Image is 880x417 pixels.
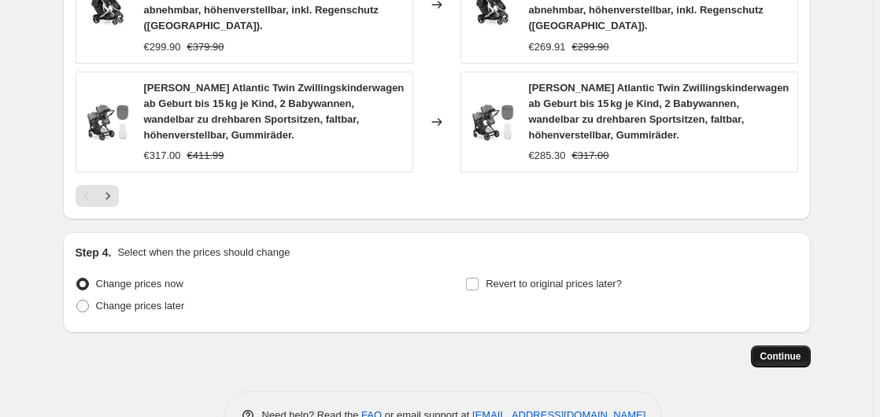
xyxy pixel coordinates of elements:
h2: Step 4. [76,245,112,260]
span: Revert to original prices later? [486,278,622,290]
span: [PERSON_NAME] Atlantic Twin Zwillingskinderwagen ab Geburt bis 15 kg je Kind, 2 Babywannen, wande... [144,82,405,141]
strike: €299.90 [572,39,609,55]
strike: €411.99 [187,148,224,164]
img: 71vUjTDhggL_80x.jpg [469,98,516,146]
div: €269.91 [529,39,566,55]
p: Select when the prices should change [117,245,290,260]
strike: €379.90 [187,39,224,55]
span: [PERSON_NAME] Atlantic Twin Zwillingskinderwagen ab Geburt bis 15 kg je Kind, 2 Babywannen, wande... [529,82,789,141]
button: Next [97,185,119,207]
div: €285.30 [529,148,566,164]
div: €317.00 [144,148,181,164]
img: 71vUjTDhggL_80x.jpg [84,98,131,146]
span: Continue [760,350,801,363]
button: Continue [751,345,811,367]
span: Change prices later [96,300,185,312]
strike: €317.00 [572,148,609,164]
nav: Pagination [76,185,119,207]
div: €299.90 [144,39,181,55]
span: Change prices now [96,278,183,290]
